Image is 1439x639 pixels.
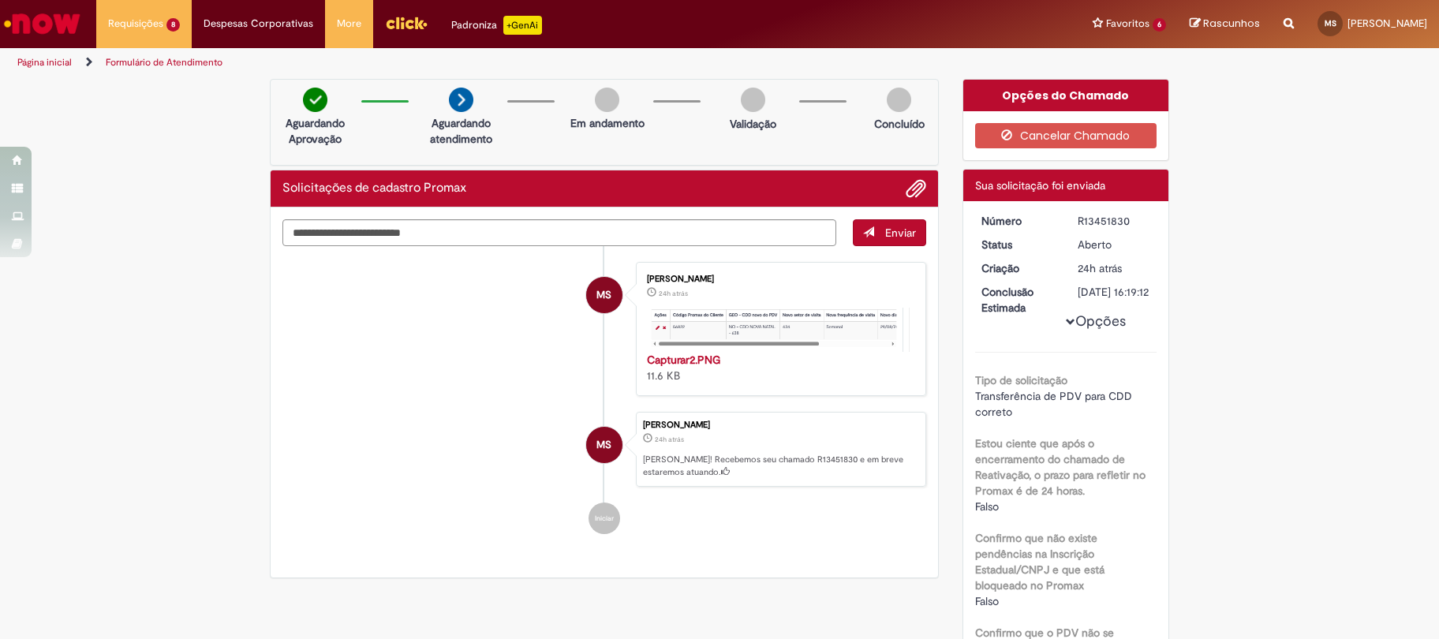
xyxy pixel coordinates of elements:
img: img-circle-grey.png [887,88,911,112]
div: 27/08/2025 11:19:03 [1078,260,1151,276]
div: [PERSON_NAME] [647,275,910,284]
div: Maria Eduarda Rodrigues Da Silveira [586,277,622,313]
b: Confirmo que não existe pendências na Inscrição Estadual/CNPJ e que está bloqueado no Promax [975,531,1104,592]
span: Falso [975,594,999,608]
img: check-circle-green.png [303,88,327,112]
dt: Status [970,237,1067,252]
button: Enviar [853,219,926,246]
span: Rascunhos [1203,16,1260,31]
a: Capturar2.PNG [647,353,720,367]
img: ServiceNow [2,8,83,39]
dt: Número [970,213,1067,229]
time: 27/08/2025 11:19:03 [1078,261,1122,275]
button: Adicionar anexos [906,178,926,199]
span: Favoritos [1106,16,1149,32]
dt: Criação [970,260,1067,276]
span: [PERSON_NAME] [1347,17,1427,30]
span: 24h atrás [659,289,688,298]
span: More [337,16,361,32]
img: click_logo_yellow_360x200.png [385,11,428,35]
img: arrow-next.png [449,88,473,112]
img: img-circle-grey.png [741,88,765,112]
div: Aberto [1078,237,1151,252]
p: +GenAi [503,16,542,35]
div: Opções do Chamado [963,80,1169,111]
time: 27/08/2025 11:19:03 [655,435,684,444]
time: 27/08/2025 11:19:00 [659,289,688,298]
textarea: Digite sua mensagem aqui... [282,219,836,247]
dt: Conclusão Estimada [970,284,1067,316]
b: Tipo de solicitação [975,373,1067,387]
ul: Histórico de tíquete [282,246,926,550]
ul: Trilhas de página [12,48,947,77]
span: Requisições [108,16,163,32]
span: Sua solicitação foi enviada [975,178,1105,192]
span: 6 [1153,18,1166,32]
div: 11.6 KB [647,352,910,383]
span: MS [596,276,611,314]
span: Falso [975,499,999,514]
a: Formulário de Atendimento [106,56,222,69]
img: img-circle-grey.png [595,88,619,112]
h2: Solicitações de cadastro Promax Histórico de tíquete [282,181,466,196]
p: Aguardando Aprovação [277,115,353,147]
span: Despesas Corporativas [204,16,313,32]
a: Página inicial [17,56,72,69]
div: [PERSON_NAME] [643,420,918,430]
span: 24h atrás [1078,261,1122,275]
p: Em andamento [570,115,645,131]
p: Aguardando atendimento [423,115,499,147]
p: Concluído [874,116,925,132]
div: [DATE] 16:19:12 [1078,284,1151,300]
span: 24h atrás [655,435,684,444]
div: R13451830 [1078,213,1151,229]
b: Estou ciente que após o encerramento do chamado de Reativação, o prazo para refletir no Promax é ... [975,436,1146,498]
span: 8 [166,18,180,32]
a: Rascunhos [1190,17,1260,32]
span: Transferência de PDV para CDD correto [975,389,1135,419]
button: Cancelar Chamado [975,123,1157,148]
li: Maria Eduarda Rodrigues Da Silveira [282,412,926,488]
div: Padroniza [451,16,542,35]
span: MS [1325,18,1336,28]
div: Maria Eduarda Rodrigues Da Silveira [586,427,622,463]
p: Validação [730,116,776,132]
span: MS [596,426,611,464]
p: [PERSON_NAME]! Recebemos seu chamado R13451830 e em breve estaremos atuando. [643,454,918,478]
span: Enviar [885,226,916,240]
